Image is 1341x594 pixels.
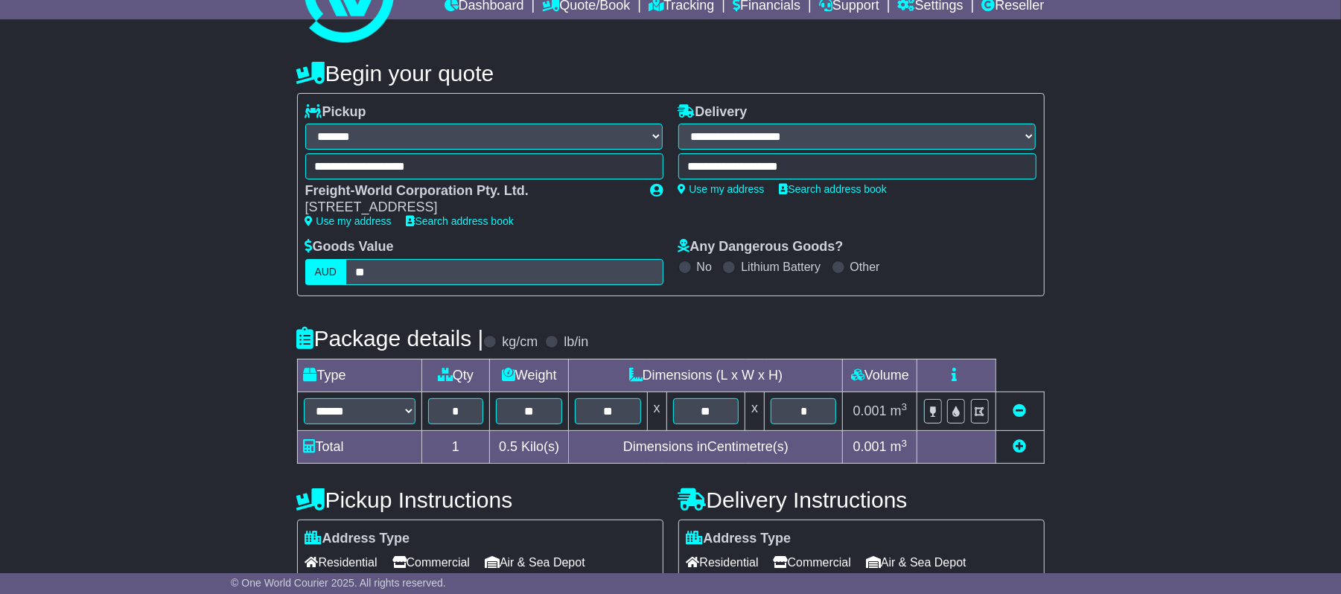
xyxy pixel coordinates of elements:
[564,334,588,351] label: lb/in
[305,199,636,216] div: [STREET_ADDRESS]
[305,259,347,285] label: AUD
[231,577,446,589] span: © One World Courier 2025. All rights reserved.
[687,551,759,574] span: Residential
[490,359,569,392] td: Weight
[647,392,666,431] td: x
[1013,403,1027,418] a: Remove this item
[850,260,880,274] label: Other
[485,551,585,574] span: Air & Sea Depot
[407,215,514,227] a: Search address book
[297,326,484,351] h4: Package details |
[902,401,908,412] sup: 3
[305,215,392,227] a: Use my address
[297,488,663,512] h4: Pickup Instructions
[502,334,538,351] label: kg/cm
[891,403,908,418] span: m
[305,551,378,574] span: Residential
[774,551,851,574] span: Commercial
[297,359,421,392] td: Type
[697,260,712,274] label: No
[745,392,765,431] td: x
[297,61,1045,86] h4: Begin your quote
[678,239,844,255] label: Any Dangerous Goods?
[421,431,490,464] td: 1
[866,551,966,574] span: Air & Sea Depot
[853,439,887,454] span: 0.001
[490,431,569,464] td: Kilo(s)
[392,551,470,574] span: Commercial
[569,431,843,464] td: Dimensions in Centimetre(s)
[891,439,908,454] span: m
[687,531,791,547] label: Address Type
[305,531,410,547] label: Address Type
[1013,439,1027,454] a: Add new item
[305,104,366,121] label: Pickup
[853,403,887,418] span: 0.001
[678,488,1045,512] h4: Delivery Instructions
[305,239,394,255] label: Goods Value
[499,439,517,454] span: 0.5
[780,183,887,195] a: Search address book
[421,359,490,392] td: Qty
[843,359,917,392] td: Volume
[569,359,843,392] td: Dimensions (L x W x H)
[678,183,765,195] a: Use my address
[305,183,636,199] div: Freight-World Corporation Pty. Ltd.
[678,104,748,121] label: Delivery
[902,438,908,449] sup: 3
[741,260,821,274] label: Lithium Battery
[297,431,421,464] td: Total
